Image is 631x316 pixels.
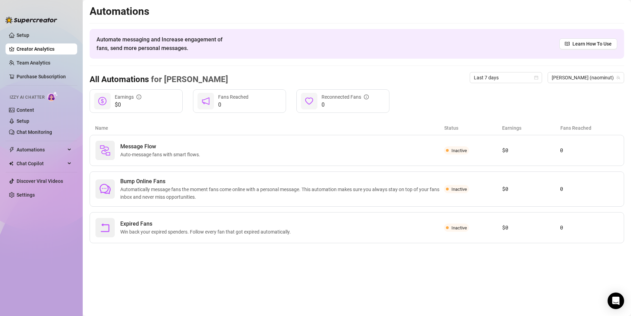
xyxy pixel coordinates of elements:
[218,101,248,109] span: 0
[451,187,467,192] span: Inactive
[608,293,624,309] div: Open Intercom Messenger
[322,101,369,109] span: 0
[364,95,369,99] span: info-circle
[560,124,619,132] article: Fans Reached
[120,220,294,228] span: Expired Fans
[90,74,228,85] h3: All Automations
[95,124,444,132] article: Name
[9,147,14,152] span: thunderbolt
[560,146,618,155] article: 0
[17,192,35,198] a: Settings
[100,222,111,233] span: rollback
[502,224,560,232] article: $0
[218,94,248,100] span: Fans Reached
[560,185,618,193] article: 0
[17,71,72,82] a: Purchase Subscription
[9,161,13,166] img: Chat Copilot
[6,17,57,23] img: logo-BBDzfeDw.svg
[136,95,141,99] span: info-circle
[17,178,63,184] a: Discover Viral Videos
[17,60,50,66] a: Team Analytics
[10,94,44,101] span: Izzy AI Chatter
[572,40,612,48] span: Learn How To Use
[47,91,58,101] img: AI Chatter
[120,177,444,186] span: Bump Online Fans
[120,186,444,201] span: Automatically message fans the moment fans come online with a personal message. This automation m...
[451,225,467,230] span: Inactive
[100,145,111,156] img: svg%3e
[559,38,617,49] a: Learn How To Use
[17,43,72,55] a: Creator Analytics
[17,158,65,169] span: Chat Copilot
[149,75,228,84] span: for [PERSON_NAME]
[305,97,313,105] span: heart
[100,184,111,195] span: comment
[17,129,52,135] a: Chat Monitoring
[90,5,624,18] h2: Automations
[120,142,203,151] span: Message Flow
[552,72,620,83] span: ️Naomi (naominut)
[17,144,65,155] span: Automations
[17,107,34,113] a: Content
[120,151,203,158] span: Auto-message fans with smart flows.
[98,97,106,105] span: dollar
[502,124,560,132] article: Earnings
[474,72,538,83] span: Last 7 days
[322,93,369,101] div: Reconnected Fans
[502,146,560,155] article: $0
[96,35,229,52] span: Automate messaging and Increase engagement of fans, send more personal messages.
[115,93,141,101] div: Earnings
[17,32,29,38] a: Setup
[560,224,618,232] article: 0
[502,185,560,193] article: $0
[534,76,538,80] span: calendar
[202,97,210,105] span: notification
[444,124,502,132] article: Status
[616,76,620,80] span: team
[565,41,570,46] span: read
[120,228,294,236] span: Win back your expired spenders. Follow every fan that got expired automatically.
[17,118,29,124] a: Setup
[451,148,467,153] span: Inactive
[115,101,141,109] span: $0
